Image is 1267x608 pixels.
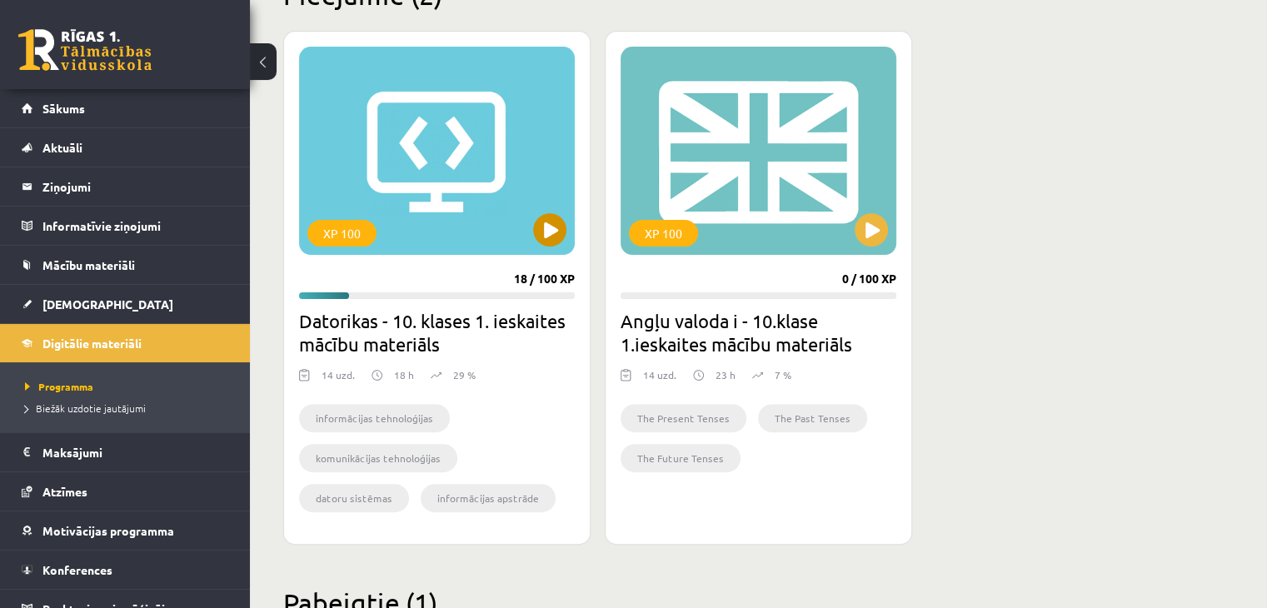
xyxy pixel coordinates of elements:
[25,379,233,394] a: Programma
[22,324,229,362] a: Digitālie materiāli
[22,128,229,167] a: Aktuāli
[25,380,93,393] span: Programma
[775,367,791,382] p: 7 %
[42,101,85,116] span: Sākums
[22,511,229,550] a: Motivācijas programma
[22,551,229,589] a: Konferences
[42,433,229,471] legend: Maksājumi
[307,220,377,247] div: XP 100
[42,167,229,206] legend: Ziņojumi
[42,297,173,311] span: [DEMOGRAPHIC_DATA]
[22,433,229,471] a: Maksājumi
[716,367,736,382] p: 23 h
[42,140,82,155] span: Aktuāli
[758,404,867,432] li: The Past Tenses
[22,246,229,284] a: Mācību materiāli
[299,444,457,472] li: komunikācijas tehnoloģijas
[643,367,676,392] div: 14 uzd.
[25,401,233,416] a: Biežāk uzdotie jautājumi
[453,367,476,382] p: 29 %
[22,167,229,206] a: Ziņojumi
[299,309,575,356] h2: Datorikas - 10. klases 1. ieskaites mācību materiāls
[18,29,152,71] a: Rīgas 1. Tālmācības vidusskola
[42,257,135,272] span: Mācību materiāli
[42,336,142,351] span: Digitālie materiāli
[322,367,355,392] div: 14 uzd.
[299,404,450,432] li: informācijas tehnoloģijas
[42,523,174,538] span: Motivācijas programma
[42,207,229,245] legend: Informatīvie ziņojumi
[42,562,112,577] span: Konferences
[22,285,229,323] a: [DEMOGRAPHIC_DATA]
[25,401,146,415] span: Biežāk uzdotie jautājumi
[629,220,698,247] div: XP 100
[394,367,414,382] p: 18 h
[22,207,229,245] a: Informatīvie ziņojumi
[621,404,746,432] li: The Present Tenses
[42,484,87,499] span: Atzīmes
[421,484,556,512] li: informācijas apstrāde
[621,309,896,356] h2: Angļu valoda i - 10.klase 1.ieskaites mācību materiāls
[299,484,409,512] li: datoru sistēmas
[621,444,741,472] li: The Future Tenses
[22,89,229,127] a: Sākums
[22,472,229,511] a: Atzīmes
